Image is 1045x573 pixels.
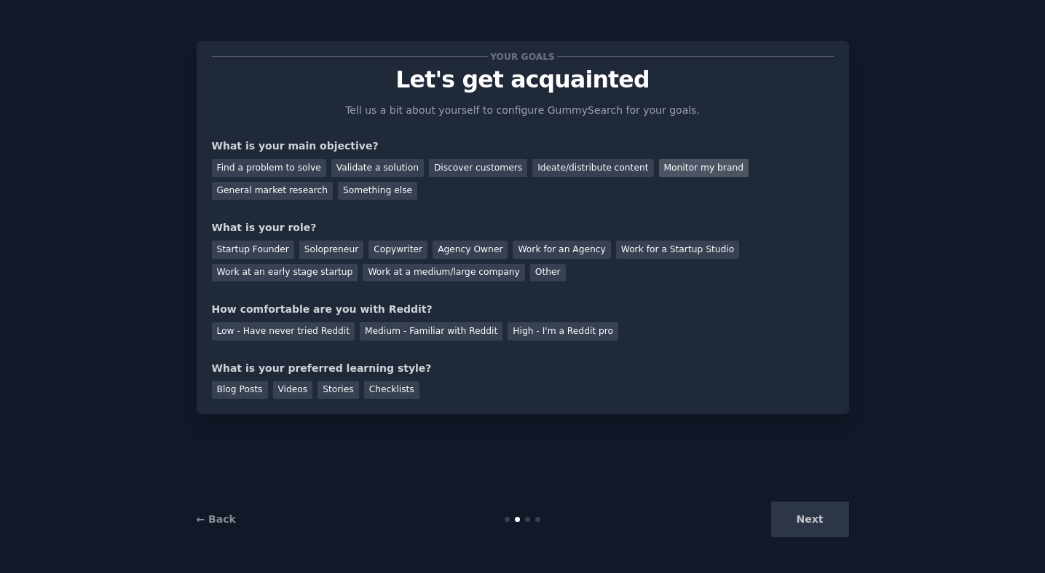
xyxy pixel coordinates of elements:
[360,322,502,340] div: Medium - Familiar with Reddit
[364,381,419,399] div: Checklists
[532,159,653,177] div: Ideate/distribute content
[212,302,834,317] div: How comfortable are you with Reddit?
[513,241,610,259] div: Work for an Agency
[331,159,424,177] div: Validate a solution
[212,361,834,376] div: What is your preferred learning style?
[197,513,236,525] a: ← Back
[508,322,618,340] div: High - I'm a Reddit pro
[212,67,834,93] p: Let's get acquainted
[212,381,268,399] div: Blog Posts
[212,220,834,235] div: What is your role?
[339,103,706,118] p: Tell us a bit about yourself to configure GummySearch for your goals.
[616,241,739,259] div: Work for a Startup Studio
[429,159,527,177] div: Discover customers
[212,139,834,154] div: What is your main objective?
[659,159,749,177] div: Monitor my brand
[433,241,508,259] div: Agency Owner
[530,264,566,282] div: Other
[299,241,363,259] div: Solopreneur
[212,159,326,177] div: Find a problem to solve
[318,381,358,399] div: Stories
[212,322,355,340] div: Low - Have never tried Reddit
[488,49,558,64] span: Your goals
[212,241,294,259] div: Startup Founder
[338,182,417,200] div: Something else
[212,264,358,282] div: Work at an early stage startup
[363,264,524,282] div: Work at a medium/large company
[368,241,427,259] div: Copywriter
[212,182,334,200] div: General market research
[273,381,313,399] div: Videos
